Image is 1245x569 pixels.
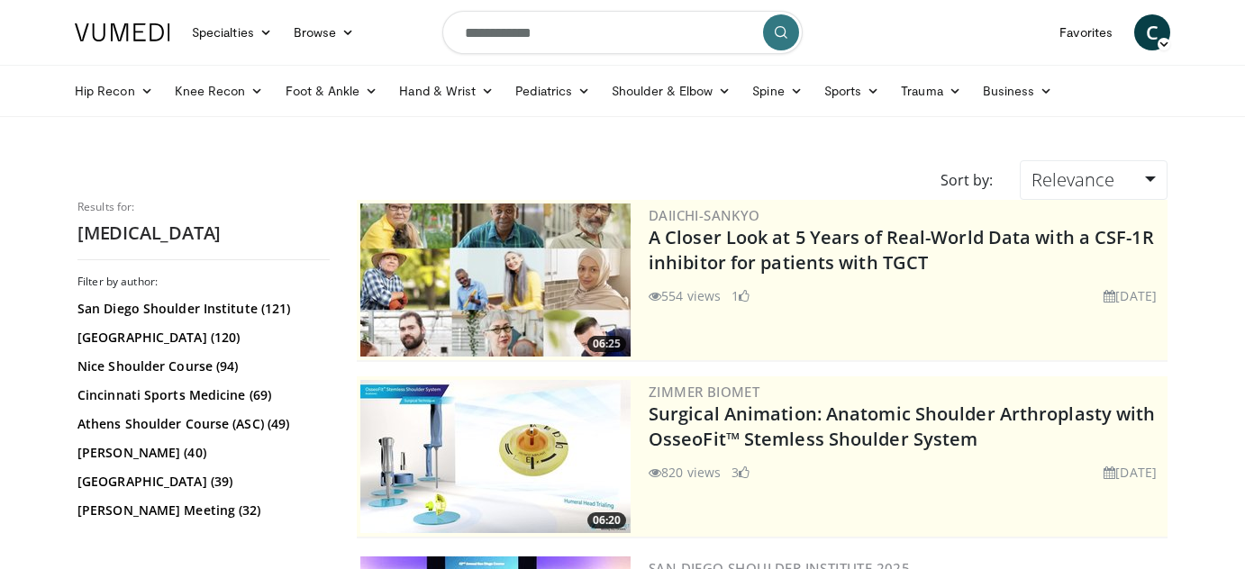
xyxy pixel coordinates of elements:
[77,329,325,347] a: [GEOGRAPHIC_DATA] (120)
[1049,14,1123,50] a: Favorites
[275,73,389,109] a: Foot & Ankle
[77,444,325,462] a: [PERSON_NAME] (40)
[741,73,813,109] a: Spine
[1104,463,1157,482] li: [DATE]
[77,200,330,214] p: Results for:
[442,11,803,54] input: Search topics, interventions
[360,203,631,357] a: 06:25
[77,473,325,491] a: [GEOGRAPHIC_DATA] (39)
[1134,14,1170,50] a: C
[1020,160,1168,200] a: Relevance
[77,357,325,375] a: Nice Shoulder Course (94)
[649,383,759,401] a: Zimmer Biomet
[587,512,626,528] span: 06:20
[360,380,631,533] a: 06:20
[77,300,325,318] a: San Diego Shoulder Institute (121)
[388,73,504,109] a: Hand & Wrist
[181,14,283,50] a: Specialties
[732,463,750,482] li: 3
[77,530,325,548] a: [PERSON_NAME] & Nephew (31)
[890,73,972,109] a: Trauma
[360,203,631,357] img: 93c22cae-14d1-47f0-9e4a-a244e824b022.png.300x170_q85_crop-smart_upscale.jpg
[1031,167,1114,192] span: Relevance
[649,286,721,305] li: 554 views
[77,415,325,433] a: Athens Shoulder Course (ASC) (49)
[972,73,1064,109] a: Business
[77,221,330,245] h2: [MEDICAL_DATA]
[601,73,741,109] a: Shoulder & Elbow
[77,501,325,519] a: [PERSON_NAME] Meeting (32)
[649,206,760,224] a: Daiichi-Sankyo
[813,73,891,109] a: Sports
[64,73,164,109] a: Hip Recon
[1104,286,1157,305] li: [DATE]
[649,225,1154,275] a: A Closer Look at 5 Years of Real-World Data with a CSF-1R inhibitor for patients with TGCT
[649,463,721,482] li: 820 views
[164,73,275,109] a: Knee Recon
[77,386,325,404] a: Cincinnati Sports Medicine (69)
[77,275,330,289] h3: Filter by author:
[732,286,750,305] li: 1
[927,160,1006,200] div: Sort by:
[75,23,170,41] img: VuMedi Logo
[587,336,626,352] span: 06:25
[360,380,631,533] img: 84e7f812-2061-4fff-86f6-cdff29f66ef4.300x170_q85_crop-smart_upscale.jpg
[504,73,601,109] a: Pediatrics
[283,14,366,50] a: Browse
[649,402,1156,451] a: Surgical Animation: Anatomic Shoulder Arthroplasty with OsseoFit™ Stemless Shoulder System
